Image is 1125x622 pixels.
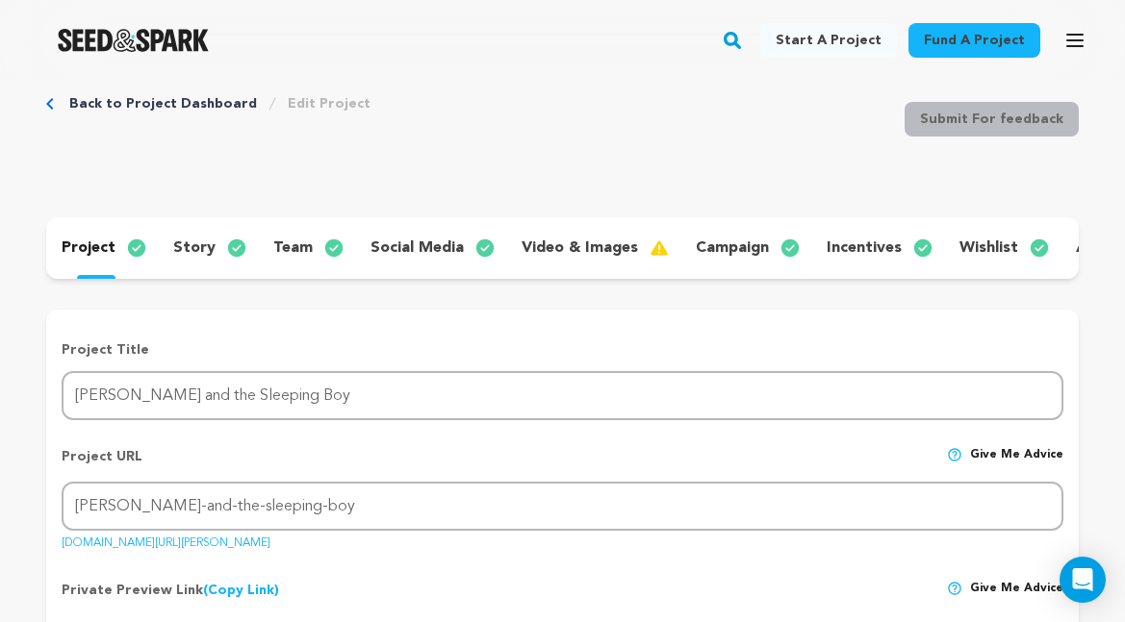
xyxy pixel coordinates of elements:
[288,94,371,113] a: Edit Project
[227,236,262,260] img: check-circle-full.svg
[696,236,769,260] p: campaign
[1030,236,1064,260] img: check-circle-full.svg
[522,236,638,260] p: video & images
[158,233,258,263] button: story
[62,530,270,549] a: [DOMAIN_NAME][URL][PERSON_NAME]
[355,233,506,263] button: social media
[970,447,1063,482] span: Give me advice
[760,23,897,58] a: Start a project
[58,29,209,52] img: Seed&Spark Logo Dark Mode
[62,371,1063,420] input: Project Name
[947,447,962,462] img: help-circle.svg
[970,581,1063,600] span: Give me advice
[62,447,142,482] p: Project URL
[46,94,371,113] div: Breadcrumb
[371,236,464,260] p: social media
[127,236,162,260] img: check-circle-full.svg
[46,233,158,263] button: project
[905,102,1079,137] button: Submit For feedback
[944,233,1061,263] button: wishlist
[811,233,944,263] button: incentives
[69,94,257,113] a: Back to Project Dashboard
[475,236,510,260] img: check-circle-full.svg
[780,236,815,260] img: check-circle-full.svg
[1060,557,1106,603] div: Open Intercom Messenger
[273,236,313,260] p: team
[62,236,115,260] p: project
[62,482,1063,531] input: Project URL
[258,233,355,263] button: team
[506,233,680,263] button: video & images
[62,581,279,600] p: Private Preview Link
[680,233,811,263] button: campaign
[203,584,279,597] a: (Copy Link)
[324,236,359,260] img: check-circle-full.svg
[827,236,902,260] p: incentives
[908,23,1040,58] a: Fund a project
[173,236,216,260] p: story
[947,581,962,596] img: help-circle.svg
[913,236,948,260] img: check-circle-full.svg
[959,236,1018,260] p: wishlist
[58,29,209,52] a: Seed&Spark Homepage
[650,236,684,260] img: warning-full.svg
[62,340,1063,360] p: Project Title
